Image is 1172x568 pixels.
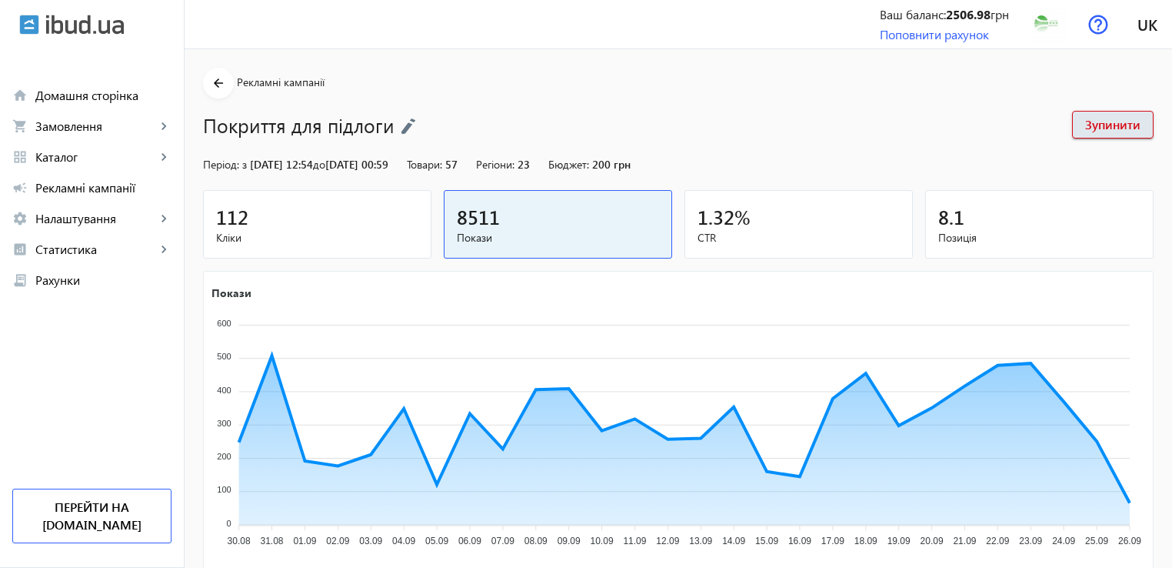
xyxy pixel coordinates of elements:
[524,536,548,546] tspan: 08.09
[938,204,964,229] span: 8.1
[46,15,124,35] img: ibud_text.svg
[392,536,415,546] tspan: 04.09
[788,536,811,546] tspan: 16.09
[35,211,156,226] span: Налаштування
[237,75,325,89] span: Рекламні кампанії
[35,149,156,165] span: Каталог
[217,385,231,394] tspan: 400
[12,242,28,257] mat-icon: analytics
[216,230,418,246] span: Кліки
[228,536,251,546] tspan: 30.08
[293,536,316,546] tspan: 01.09
[35,88,171,103] span: Домашня сторінка
[227,519,231,528] tspan: 0
[518,157,530,172] span: 23
[698,204,734,229] span: 1.32
[1052,536,1075,546] tspan: 24.09
[203,157,247,172] span: Період: з
[156,149,171,165] mat-icon: keyboard_arrow_right
[425,536,448,546] tspan: 05.09
[203,112,1057,139] h1: Покриття для підлоги
[217,419,231,428] tspan: 300
[880,26,989,42] a: Поповнити рахунок
[359,536,382,546] tspan: 03.09
[734,204,751,229] span: %
[986,536,1009,546] tspan: 22.09
[156,211,171,226] mat-icon: keyboard_arrow_right
[156,119,171,134] mat-icon: keyboard_arrow_right
[887,536,911,546] tspan: 19.09
[12,211,28,226] mat-icon: settings
[623,536,646,546] tspan: 11.09
[12,272,28,288] mat-icon: receipt_long
[491,536,514,546] tspan: 07.09
[698,230,900,246] span: CTR
[1118,536,1141,546] tspan: 26.09
[946,6,991,22] b: 2506.98
[558,536,581,546] tspan: 09.09
[476,157,514,172] span: Регіони:
[457,204,500,229] span: 8511
[592,157,631,172] span: 200 грн
[1085,536,1108,546] tspan: 25.09
[326,536,349,546] tspan: 02.09
[19,15,39,35] img: ibud.svg
[217,319,231,328] tspan: 600
[722,536,745,546] tspan: 14.09
[445,157,458,172] span: 57
[12,149,28,165] mat-icon: grid_view
[216,204,248,229] span: 112
[821,536,844,546] tspan: 17.09
[12,119,28,134] mat-icon: shopping_cart
[35,242,156,257] span: Статистика
[1088,15,1108,35] img: help.svg
[880,6,1009,23] div: Ваш баланс: грн
[854,536,877,546] tspan: 18.09
[156,242,171,257] mat-icon: keyboard_arrow_right
[217,485,231,494] tspan: 100
[211,285,251,299] text: Покази
[938,230,1140,246] span: Позиція
[313,157,325,172] span: до
[35,119,156,134] span: Замовлення
[1085,116,1140,133] span: Зупинити
[1137,15,1157,34] span: uk
[591,536,614,546] tspan: 10.09
[217,452,231,461] tspan: 200
[1072,111,1154,139] button: Зупинити
[457,230,659,246] span: Покази
[35,272,171,288] span: Рахунки
[755,536,778,546] tspan: 15.09
[921,536,944,546] tspan: 20.09
[12,180,28,195] mat-icon: campaign
[217,352,231,361] tspan: 500
[35,180,171,195] span: Рекламні кампанії
[656,536,679,546] tspan: 12.09
[12,489,171,543] a: Перейти на [DOMAIN_NAME]
[1032,7,1067,42] img: 5b474dd032b852735-15313996326-dneprpol-2.jpg
[548,157,589,172] span: Бюджет:
[250,157,388,172] span: [DATE] 12:54 [DATE] 00:59
[12,88,28,103] mat-icon: home
[261,536,284,546] tspan: 31.08
[458,536,481,546] tspan: 06.09
[407,157,442,172] span: Товари:
[209,74,228,93] mat-icon: arrow_back
[689,536,712,546] tspan: 13.09
[1019,536,1042,546] tspan: 23.09
[953,536,976,546] tspan: 21.09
